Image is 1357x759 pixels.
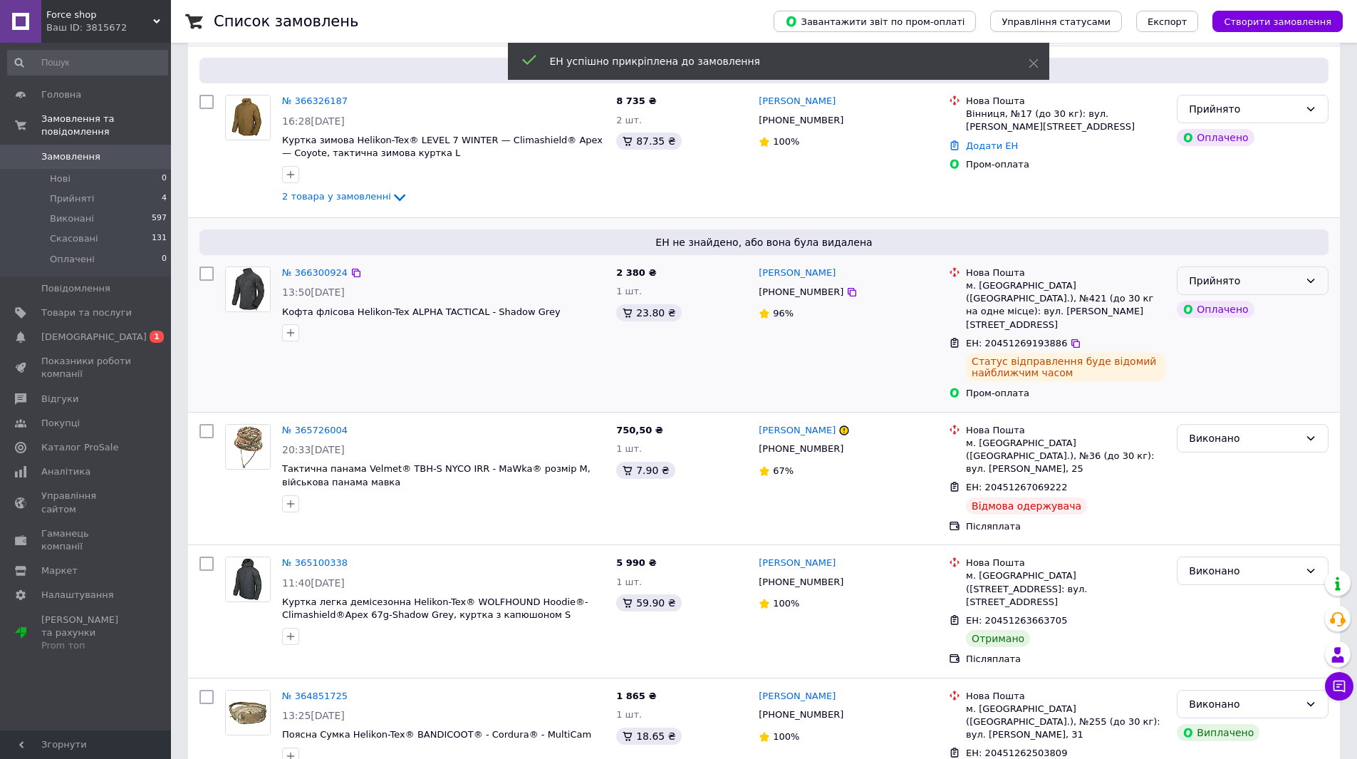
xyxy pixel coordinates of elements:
[41,417,80,430] span: Покупці
[774,11,976,32] button: Завантажити звіт по пром-оплаті
[773,136,799,147] span: 100%
[759,557,836,570] a: [PERSON_NAME]
[966,158,1165,171] div: Пром-оплата
[41,527,132,553] span: Гаманець компанії
[226,691,270,735] img: Фото товару
[46,9,153,21] span: Force shop
[282,267,348,278] a: № 366300924
[50,212,94,225] span: Виконані
[46,21,171,34] div: Ваш ID: 3815672
[966,482,1067,492] span: ЕН: 20451267069222
[773,465,794,476] span: 67%
[756,706,846,724] div: [PHONE_NUMBER]
[616,462,675,479] div: 7.90 ₴
[41,589,114,601] span: Налаштування
[966,520,1165,533] div: Післяплата
[966,569,1165,609] div: м. [GEOGRAPHIC_DATA] ([STREET_ADDRESS]: вул. [STREET_ADDRESS]
[966,353,1165,381] div: Статус відправлення буде відомий найближчим часом
[282,95,348,106] a: № 366326187
[966,653,1165,666] div: Післяплата
[966,387,1165,400] div: Пром-оплата
[282,192,391,202] span: 2 товара у замовленні
[205,63,1323,78] span: Згенеруйте або додайте ЕН у замовлення, щоб отримати оплату
[785,15,965,28] span: Завантажити звіт по пром-оплаті
[225,95,271,140] a: Фото товару
[1002,16,1111,27] span: Управління статусами
[41,614,132,653] span: [PERSON_NAME] та рахунки
[225,690,271,735] a: Фото товару
[226,95,270,140] img: Фото товару
[1148,16,1187,27] span: Експорт
[773,731,799,742] span: 100%
[616,425,663,435] span: 750,50 ₴
[282,729,591,740] span: Поясна Сумка Helikon-Tex® BANDICOOT® - Cordura® - MultiCam
[966,557,1165,569] div: Нова Пошта
[50,172,71,185] span: Нові
[150,331,164,343] span: 1
[225,557,271,602] a: Фото товару
[41,355,132,381] span: Показники роботи компанії
[41,150,100,163] span: Замовлення
[1189,563,1299,579] div: Виконано
[41,465,90,478] span: Аналітика
[282,463,591,487] a: Тактична панама Velmet® TBH-S NYCO IRR - MaWka® розмір М, військова панама мавка
[226,425,270,469] img: Фото товару
[162,172,167,185] span: 0
[162,192,167,205] span: 4
[282,691,348,701] a: № 364851725
[226,557,270,601] img: Фото товару
[966,95,1165,108] div: Нова Пошта
[1212,11,1343,32] button: Створити замовлення
[616,267,656,278] span: 2 380 ₴
[1325,672,1353,701] button: Чат з покупцем
[41,306,132,319] span: Товари та послуги
[225,424,271,470] a: Фото товару
[152,212,167,225] span: 597
[282,597,588,621] a: Куртка легка демісезонна Helikon-Tex® WOLFHOUND Hoodie®-Climashield®Apex 67g-Shadow Grey, куртка ...
[966,630,1030,647] div: Отримано
[759,424,836,438] a: [PERSON_NAME]
[759,690,836,703] a: [PERSON_NAME]
[282,710,345,721] span: 13:25[DATE]
[41,639,132,652] div: Prom топ
[966,267,1165,279] div: Нова Пошта
[616,691,656,701] span: 1 865 ₴
[966,615,1067,626] span: ЕН: 20451263663705
[550,54,993,68] div: ЕН успішно прикріплена до замовлення
[616,709,642,720] span: 1 шт.
[41,393,78,406] span: Відгуки
[282,115,345,127] span: 16:28[DATE]
[226,267,270,311] img: Фото товару
[966,140,1018,151] a: Додати ЕН
[282,577,345,589] span: 11:40[DATE]
[616,594,681,611] div: 59.90 ₴
[756,573,846,592] div: [PHONE_NUMBER]
[773,598,799,609] span: 100%
[1189,430,1299,446] div: Виконано
[7,50,168,76] input: Пошук
[966,437,1165,476] div: м. [GEOGRAPHIC_DATA] ([GEOGRAPHIC_DATA].), №36 (до 30 кг): вул. [PERSON_NAME], 25
[616,286,642,296] span: 1 шт.
[1136,11,1199,32] button: Експорт
[756,283,846,301] div: [PHONE_NUMBER]
[205,235,1323,249] span: ЕН не знайдено, або вона була видалена
[152,232,167,245] span: 131
[282,425,348,435] a: № 365726004
[616,115,642,125] span: 2 шт.
[282,444,345,455] span: 20:33[DATE]
[50,192,94,205] span: Прийняті
[1189,273,1299,289] div: Прийнято
[50,253,95,266] span: Оплачені
[966,690,1165,703] div: Нова Пошта
[966,497,1087,515] div: Відмова одержувача
[759,95,836,108] a: [PERSON_NAME]
[41,113,171,138] span: Замовлення та повідомлення
[282,286,345,298] span: 13:50[DATE]
[1177,129,1254,146] div: Оплачено
[1224,16,1331,27] span: Створити замовлення
[162,253,167,266] span: 0
[759,267,836,280] a: [PERSON_NAME]
[773,308,794,319] span: 96%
